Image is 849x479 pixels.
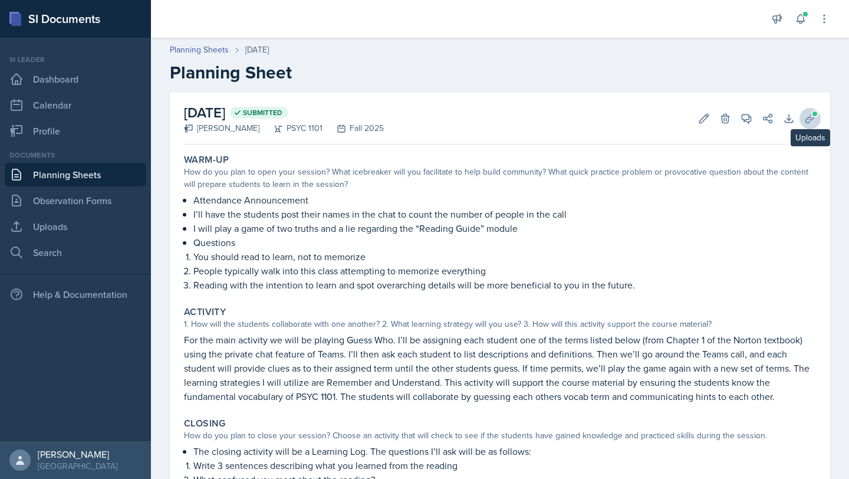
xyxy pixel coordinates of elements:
[170,62,830,83] h2: Planning Sheet
[193,207,816,221] p: I’ll have the students post their names in the chat to count the number of people in the call
[5,119,146,143] a: Profile
[193,264,816,278] p: People typically walk into this class attempting to memorize everything
[193,250,816,264] p: You should read to learn, not to memorize
[184,102,384,123] h2: [DATE]
[38,448,117,460] div: [PERSON_NAME]
[184,418,226,429] label: Closing
[193,458,816,473] p: Write 3 sentences describing what you learned from the reading
[5,283,146,306] div: Help & Documentation
[184,429,816,442] div: How do you plan to close your session? Choose an activity that will check to see if the students ...
[170,44,229,56] a: Planning Sheets
[193,278,816,292] p: Reading with the intention to learn and spot overarching details will be more beneficial to you i...
[184,318,816,330] div: 1. How will the students collaborate with one another? 2. What learning strategy will you use? 3....
[245,44,269,56] div: [DATE]
[193,221,816,235] p: I will play a game of two truths and a lie regarding the “Reading Guide” module
[5,150,146,160] div: Documents
[193,193,816,207] p: Attendance Announcement
[5,54,146,65] div: Si leader
[184,166,816,191] div: How do you plan to open your session? What icebreaker will you facilitate to help build community...
[259,122,323,134] div: PSYC 1101
[5,189,146,212] a: Observation Forms
[5,163,146,186] a: Planning Sheets
[184,122,259,134] div: [PERSON_NAME]
[38,460,117,472] div: [GEOGRAPHIC_DATA]
[5,93,146,117] a: Calendar
[184,333,816,403] p: For the main activity we will be playing Guess Who. I’ll be assigning each student one of the ter...
[193,444,816,458] p: The closing activity will be a Learning Log. The questions I’ll ask will be as follows:
[243,108,282,117] span: Submitted
[799,108,821,129] button: Uploads
[5,241,146,264] a: Search
[323,122,384,134] div: Fall 2025
[193,235,816,250] p: Questions
[5,67,146,91] a: Dashboard
[184,306,226,318] label: Activity
[5,215,146,238] a: Uploads
[184,154,229,166] label: Warm-Up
